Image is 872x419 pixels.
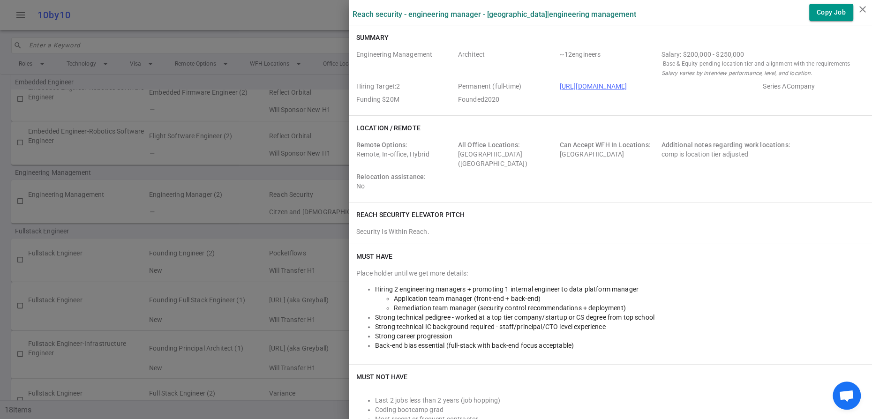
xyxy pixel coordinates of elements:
[458,50,556,78] span: Level
[356,50,454,78] span: Roles
[458,82,556,91] span: Job Type
[356,210,465,219] h6: Reach Security elevator pitch
[857,4,868,15] i: close
[661,50,861,59] div: Salary Range
[356,141,407,149] span: Remote Options:
[353,10,636,19] label: Reach Security - Engineering Manager - [GEOGRAPHIC_DATA] | Engineering Management
[560,50,658,78] span: Team Count
[356,252,392,261] h6: Must Have
[560,82,627,90] a: [URL][DOMAIN_NAME]
[356,372,407,382] h6: Must NOT Have
[458,95,556,104] span: Employer Founded
[375,285,639,293] span: Hiring 2 engineering managers + promoting 1 internal engineer to data platform manager
[375,396,864,405] li: Last 2 jobs less than 2 years (job hopping)
[356,33,389,42] h6: Summary
[763,82,861,91] span: Employer Stage e.g. Series A
[356,140,454,168] div: Remote, In-office, Hybrid
[375,314,654,321] span: Strong technical pedigree - worked at a top tier company/startup or CS degree from top school
[661,140,861,168] div: comp is location tier adjusted
[356,82,454,91] span: Hiring Target
[560,140,658,168] div: [GEOGRAPHIC_DATA]
[661,70,812,76] i: Salary varies by interview performance, level, and location.
[356,123,421,133] h6: Location / Remote
[394,304,626,312] span: Remediation team manager (security control recommendations + deployment)
[356,269,864,278] div: Place holder until we get more details:
[560,82,759,91] span: Company URL
[356,227,864,236] div: Security Is Within Reach.
[375,323,606,330] span: Strong technical IC background required - staff/principal/CTO level experience
[661,141,790,149] span: Additional notes regarding work locations:
[809,4,853,21] button: Copy Job
[833,382,861,410] div: Open chat
[356,172,454,191] div: No
[458,141,520,149] span: All Office Locations:
[394,295,541,302] span: Application team manager (front-end + back-end)
[375,332,452,340] span: Strong career progression
[661,59,861,68] small: - Base & Equity pending location tier and alignment with the requirements
[458,140,556,168] div: [GEOGRAPHIC_DATA] ([GEOGRAPHIC_DATA])
[356,173,426,180] span: Relocation assistance:
[375,342,574,349] span: Back-end bias essential (full-stack with back-end focus acceptable)
[356,95,454,104] span: Employer Founding
[560,141,651,149] span: Can Accept WFH In Locations:
[375,405,864,414] li: Coding bootcamp grad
